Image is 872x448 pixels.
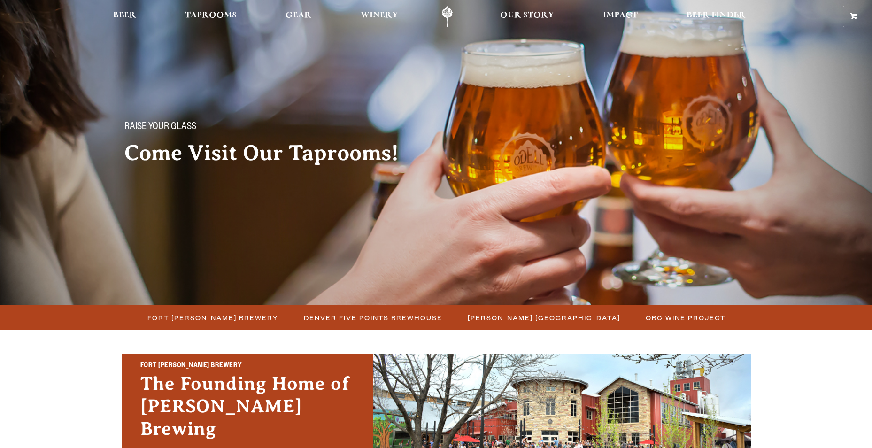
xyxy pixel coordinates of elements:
[603,12,638,19] span: Impact
[304,311,442,324] span: Denver Five Points Brewhouse
[500,12,554,19] span: Our Story
[361,12,398,19] span: Winery
[355,6,404,27] a: Winery
[494,6,560,27] a: Our Story
[640,311,730,324] a: OBC Wine Project
[124,122,196,134] span: Raise your glass
[279,6,317,27] a: Gear
[124,141,417,165] h2: Come Visit Our Taprooms!
[185,12,237,19] span: Taprooms
[646,311,725,324] span: OBC Wine Project
[147,311,278,324] span: Fort [PERSON_NAME] Brewery
[680,6,752,27] a: Beer Finder
[142,311,283,324] a: Fort [PERSON_NAME] Brewery
[140,360,355,372] h2: Fort [PERSON_NAME] Brewery
[298,311,447,324] a: Denver Five Points Brewhouse
[597,6,644,27] a: Impact
[687,12,746,19] span: Beer Finder
[179,6,243,27] a: Taprooms
[462,311,625,324] a: [PERSON_NAME] [GEOGRAPHIC_DATA]
[430,6,465,27] a: Odell Home
[113,12,136,19] span: Beer
[286,12,311,19] span: Gear
[107,6,142,27] a: Beer
[468,311,620,324] span: [PERSON_NAME] [GEOGRAPHIC_DATA]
